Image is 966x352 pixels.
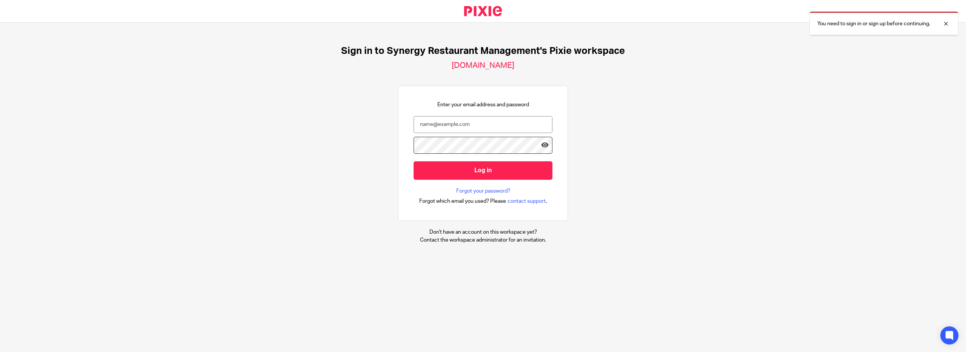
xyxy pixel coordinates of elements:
[419,197,547,205] div: .
[419,197,506,205] span: Forgot which email you used? Please
[420,236,546,244] p: Contact the workspace administrator for an invitation.
[437,101,529,109] p: Enter your email address and password
[508,197,546,205] span: contact support
[452,61,514,70] h2: [DOMAIN_NAME]
[414,161,552,180] input: Log in
[420,228,546,236] p: Don't have an account on this workspace yet?
[414,116,552,133] input: name@example.com
[456,187,510,195] a: Forgot your password?
[341,45,625,57] h1: Sign in to Synergy Restaurant Management's Pixie workspace
[817,20,930,28] p: You need to sign in or sign up before continuing.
